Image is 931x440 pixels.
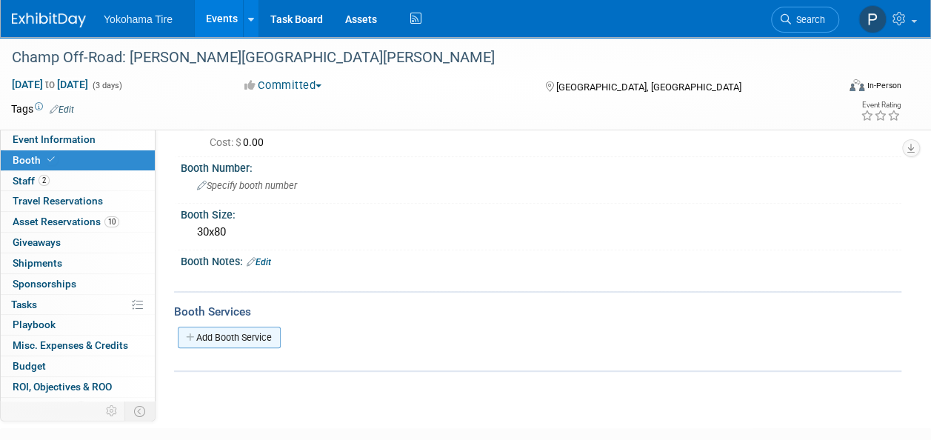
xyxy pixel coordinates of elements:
[791,14,825,25] span: Search
[76,401,87,413] span: 1
[1,253,155,273] a: Shipments
[47,156,55,164] i: Booth reservation complete
[11,78,89,91] span: [DATE] [DATE]
[13,381,112,393] span: ROI, Objectives & ROO
[1,356,155,376] a: Budget
[197,180,297,191] span: Specify booth number
[13,339,128,351] span: Misc. Expenses & Credits
[771,7,839,33] a: Search
[861,101,901,109] div: Event Rating
[210,136,270,148] span: 0.00
[1,377,155,397] a: ROI, Objectives & ROO
[239,78,327,93] button: Committed
[181,250,901,270] div: Booth Notes:
[13,216,119,227] span: Asset Reservations
[867,80,901,91] div: In-Person
[247,257,271,267] a: Edit
[13,195,103,207] span: Travel Reservations
[1,315,155,335] a: Playbook
[91,81,122,90] span: (3 days)
[181,204,901,222] div: Booth Size:
[556,81,741,93] span: [GEOGRAPHIC_DATA], [GEOGRAPHIC_DATA]
[43,79,57,90] span: to
[104,216,119,227] span: 10
[104,13,173,25] span: Yokohama Tire
[1,171,155,191] a: Staff2
[99,401,125,421] td: Personalize Event Tab Strip
[178,327,281,348] a: Add Booth Service
[858,5,887,33] img: Paris Hull
[13,175,50,187] span: Staff
[13,278,76,290] span: Sponsorships
[181,157,901,176] div: Booth Number:
[13,401,87,413] span: Attachments
[1,150,155,170] a: Booth
[13,360,46,372] span: Budget
[1,336,155,356] a: Misc. Expenses & Credits
[7,44,825,71] div: Champ Off-Road: [PERSON_NAME][GEOGRAPHIC_DATA][PERSON_NAME]
[39,175,50,186] span: 2
[12,13,86,27] img: ExhibitDay
[13,154,58,166] span: Booth
[772,77,901,99] div: Event Format
[13,257,62,269] span: Shipments
[125,401,156,421] td: Toggle Event Tabs
[1,398,155,418] a: Attachments1
[11,299,37,310] span: Tasks
[210,136,243,148] span: Cost: $
[1,212,155,232] a: Asset Reservations10
[1,191,155,211] a: Travel Reservations
[850,79,864,91] img: Format-Inperson.png
[1,233,155,253] a: Giveaways
[1,274,155,294] a: Sponsorships
[174,304,901,320] div: Booth Services
[11,101,74,116] td: Tags
[1,295,155,315] a: Tasks
[1,130,155,150] a: Event Information
[192,221,890,244] div: 30x80
[13,133,96,145] span: Event Information
[13,319,56,330] span: Playbook
[13,236,61,248] span: Giveaways
[192,114,890,150] div: Reserved
[50,104,74,115] a: Edit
